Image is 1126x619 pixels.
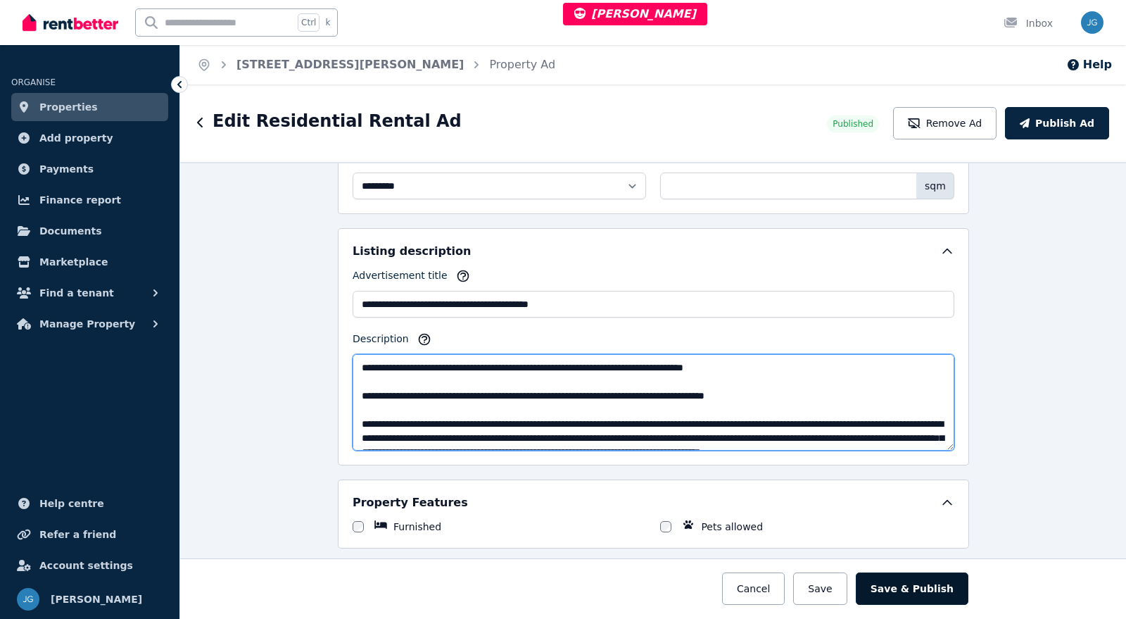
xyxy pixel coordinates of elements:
nav: Breadcrumb [180,45,572,85]
span: Find a tenant [39,285,114,301]
button: Help [1066,56,1112,73]
h5: Property Features [353,494,468,511]
span: Manage Property [39,315,135,332]
span: Finance report [39,192,121,208]
img: Jeremy Goldschmidt [1081,11,1103,34]
a: Finance report [11,186,168,214]
a: Marketplace [11,248,168,276]
h5: Listing description [353,243,471,260]
span: Help centre [39,495,104,512]
label: Furnished [393,520,441,534]
a: Account settings [11,551,168,580]
span: [PERSON_NAME] [51,591,142,608]
span: Published [833,118,873,130]
a: Refer a friend [11,520,168,549]
span: Ctrl [298,13,320,32]
button: Save & Publish [856,573,968,605]
img: Jeremy Goldschmidt [17,588,39,611]
button: Find a tenant [11,279,168,307]
a: Property Ad [489,58,555,71]
img: RentBetter [23,12,118,33]
div: Inbox [1004,16,1053,30]
a: [STREET_ADDRESS][PERSON_NAME] [236,58,464,71]
span: Payments [39,161,94,177]
a: Add property [11,124,168,152]
a: Properties [11,93,168,121]
span: Refer a friend [39,526,116,543]
label: Advertisement title [353,268,448,288]
span: k [325,17,330,28]
label: Description [353,332,409,351]
button: Remove Ad [893,107,997,139]
button: Save [793,573,847,605]
button: Cancel [722,573,785,605]
span: ORGANISE [11,77,56,87]
span: Marketplace [39,254,108,270]
span: [PERSON_NAME] [574,7,696,20]
span: Add property [39,130,113,146]
a: Help centre [11,489,168,518]
a: Documents [11,217,168,245]
span: Properties [39,99,98,115]
span: Account settings [39,557,133,574]
button: Publish Ad [1005,107,1109,139]
h1: Edit Residential Rental Ad [213,110,462,132]
button: Manage Property [11,310,168,338]
a: Payments [11,155,168,183]
span: Documents [39,223,102,239]
label: Pets allowed [701,520,763,534]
